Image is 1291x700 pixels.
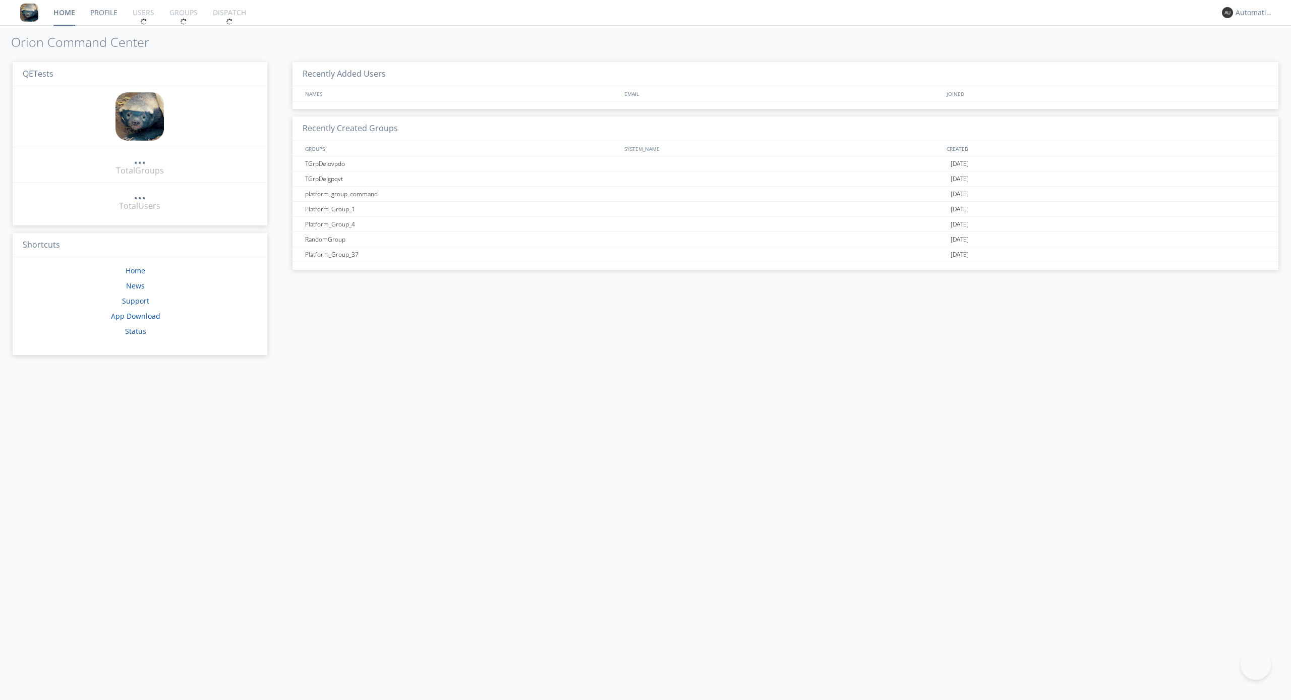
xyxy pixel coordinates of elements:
[180,18,187,25] img: spin.svg
[140,18,147,25] img: spin.svg
[292,232,1278,247] a: RandomGroup[DATE]
[303,141,619,156] div: GROUPS
[951,217,969,232] span: [DATE]
[303,156,623,171] div: TGrpDelovpdo
[292,116,1278,141] h3: Recently Created Groups
[115,92,164,141] img: 8ff700cf5bab4eb8a436322861af2272
[303,171,623,186] div: TGrpDelgpqvt
[292,156,1278,171] a: TGrpDelovpdo[DATE]
[622,141,944,156] div: SYSTEM_NAME
[303,86,619,101] div: NAMES
[303,247,623,262] div: Platform_Group_37
[1222,7,1233,18] img: 373638.png
[951,171,969,187] span: [DATE]
[292,202,1278,217] a: Platform_Group_1[DATE]
[126,281,145,290] a: News
[119,200,160,212] div: Total Users
[292,171,1278,187] a: TGrpDelgpqvt[DATE]
[951,232,969,247] span: [DATE]
[1236,8,1273,18] div: Automation+0004
[292,217,1278,232] a: Platform_Group_4[DATE]
[944,141,1268,156] div: CREATED
[23,68,53,79] span: QETests
[1241,650,1271,680] iframe: Toggle Customer Support
[303,202,623,216] div: Platform_Group_1
[134,189,146,200] a: ...
[292,187,1278,202] a: platform_group_command[DATE]
[134,153,146,165] a: ...
[20,4,38,22] img: 8ff700cf5bab4eb8a436322861af2272
[125,326,146,336] a: Status
[111,311,160,321] a: App Download
[226,18,233,25] img: spin.svg
[622,86,944,101] div: EMAIL
[951,187,969,202] span: [DATE]
[134,189,146,199] div: ...
[13,233,267,258] h3: Shortcuts
[303,187,623,201] div: platform_group_command
[944,86,1268,101] div: JOINED
[951,156,969,171] span: [DATE]
[951,202,969,217] span: [DATE]
[303,217,623,231] div: Platform_Group_4
[292,247,1278,262] a: Platform_Group_37[DATE]
[303,232,623,247] div: RandomGroup
[292,62,1278,87] h3: Recently Added Users
[122,296,149,306] a: Support
[134,153,146,163] div: ...
[116,165,164,177] div: Total Groups
[126,266,145,275] a: Home
[951,247,969,262] span: [DATE]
